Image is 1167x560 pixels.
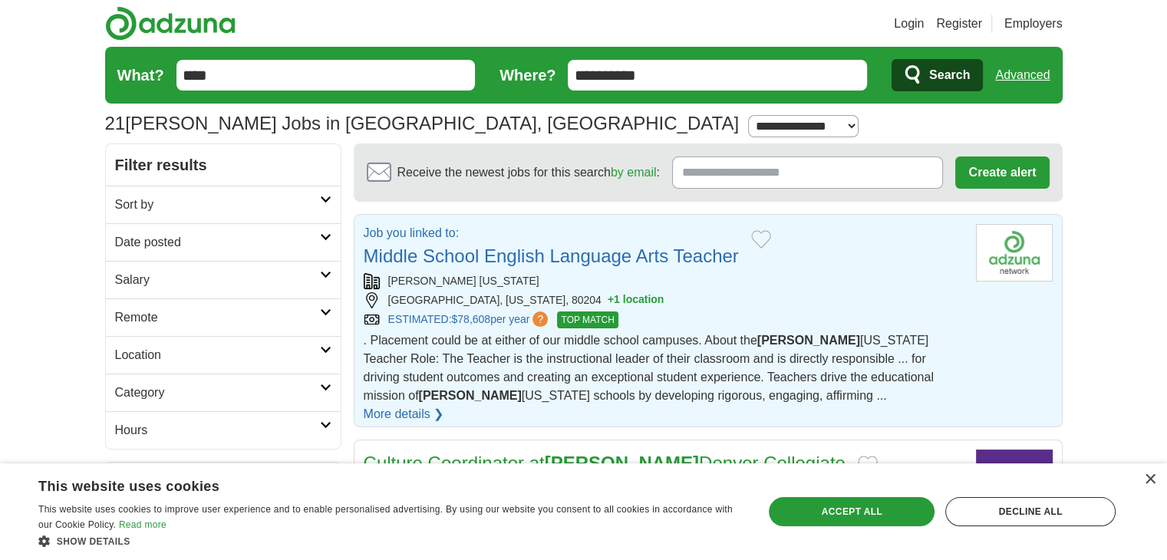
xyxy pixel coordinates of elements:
[115,346,320,364] h2: Location
[364,224,739,242] p: Job you linked to:
[608,292,664,308] button: +1 location
[945,497,1116,526] div: Decline all
[976,450,1053,507] img: Company logo
[115,233,320,252] h2: Date posted
[751,230,771,249] button: Add to favorite jobs
[557,311,618,328] span: TOP MATCH
[611,166,657,179] a: by email
[757,334,860,347] strong: [PERSON_NAME]
[499,64,555,87] label: Where?
[38,533,742,548] div: Show details
[106,336,341,374] a: Location
[119,519,166,530] a: Read more, opens a new window
[892,59,983,91] button: Search
[929,60,970,91] span: Search
[364,405,444,423] a: More details ❯
[936,15,982,33] a: Register
[106,411,341,449] a: Hours
[106,223,341,261] a: Date posted
[106,261,341,298] a: Salary
[545,453,699,473] strong: [PERSON_NAME]
[38,473,704,496] div: This website uses cookies
[106,374,341,411] a: Category
[115,384,320,402] h2: Category
[106,298,341,336] a: Remote
[117,64,164,87] label: What?
[364,292,964,308] div: [GEOGRAPHIC_DATA], [US_STATE], 80204
[364,453,846,473] a: Culture Coordinator at[PERSON_NAME]Denver Collegiate
[364,334,934,402] span: . Placement could be at either of our middle school campuses. About the [US_STATE] Teacher Role: ...
[105,113,739,133] h1: [PERSON_NAME] Jobs in [GEOGRAPHIC_DATA], [GEOGRAPHIC_DATA]
[955,156,1049,189] button: Create alert
[105,6,236,41] img: Adzuna logo
[57,536,130,547] span: Show details
[397,163,660,182] span: Receive the newest jobs for this search :
[1144,474,1155,486] div: Close
[894,15,924,33] a: Login
[858,456,878,474] button: Add to favorite jobs
[115,421,320,440] h2: Hours
[364,273,964,289] div: [PERSON_NAME] [US_STATE]
[532,311,548,327] span: ?
[106,186,341,223] a: Sort by
[451,313,490,325] span: $78,608
[388,311,552,328] a: ESTIMATED:$78,608per year?
[419,389,522,402] strong: [PERSON_NAME]
[115,308,320,327] h2: Remote
[976,224,1053,282] img: Company logo
[115,196,320,214] h2: Sort by
[995,60,1050,91] a: Advanced
[1004,15,1063,33] a: Employers
[106,144,341,186] h2: Filter results
[105,110,126,137] span: 21
[608,292,614,308] span: +
[364,245,739,266] a: Middle School English Language Arts Teacher
[115,271,320,289] h2: Salary
[769,497,935,526] div: Accept all
[38,504,733,530] span: This website uses cookies to improve user experience and to enable personalised advertising. By u...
